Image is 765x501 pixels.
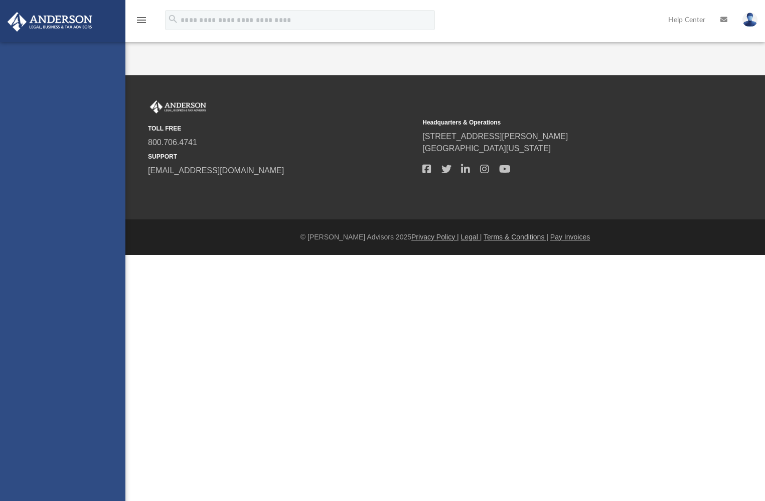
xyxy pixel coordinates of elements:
[742,13,757,27] img: User Pic
[125,232,765,242] div: © [PERSON_NAME] Advisors 2025
[148,138,197,147] a: 800.706.4741
[168,14,179,25] i: search
[148,166,284,175] a: [EMAIL_ADDRESS][DOMAIN_NAME]
[5,12,95,32] img: Anderson Advisors Platinum Portal
[148,152,415,161] small: SUPPORT
[135,14,147,26] i: menu
[422,132,568,141] a: [STREET_ADDRESS][PERSON_NAME]
[148,124,415,133] small: TOLL FREE
[484,233,548,241] a: Terms & Conditions |
[148,100,208,113] img: Anderson Advisors Platinum Portal
[135,19,147,26] a: menu
[461,233,482,241] a: Legal |
[411,233,459,241] a: Privacy Policy |
[422,144,551,153] a: [GEOGRAPHIC_DATA][US_STATE]
[550,233,590,241] a: Pay Invoices
[422,118,690,127] small: Headquarters & Operations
